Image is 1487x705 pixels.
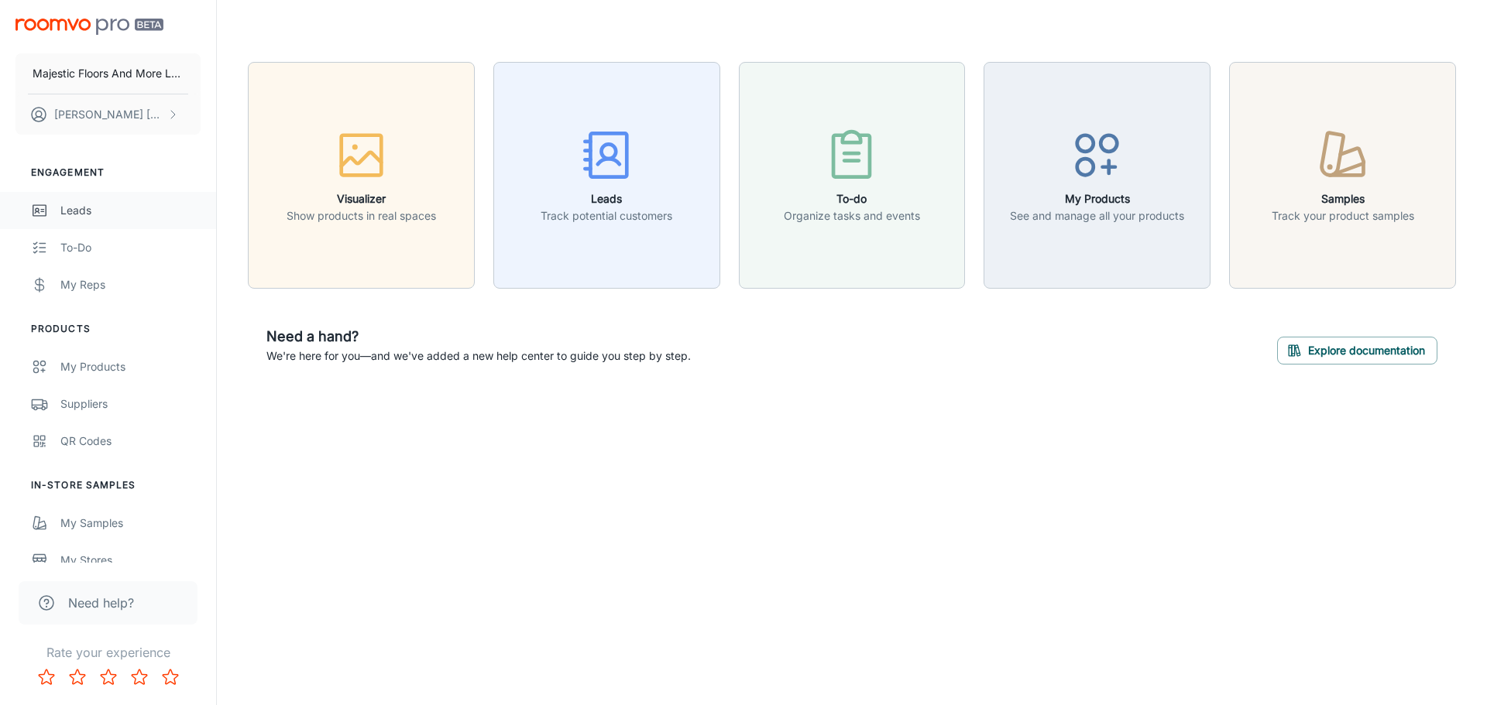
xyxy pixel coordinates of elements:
[984,166,1211,182] a: My ProductsSee and manage all your products
[984,62,1211,289] button: My ProductsSee and manage all your products
[287,190,436,207] h6: Visualizer
[541,190,672,207] h6: Leads
[60,276,201,293] div: My Reps
[541,207,672,224] p: Track potential customers
[60,433,201,450] div: QR Codes
[15,53,201,94] button: Majestic Floors And More LLC
[15,94,201,135] button: [PERSON_NAME] [PERSON_NAME]
[1229,62,1456,289] button: SamplesTrack your product samples
[60,239,201,256] div: To-do
[1229,166,1456,182] a: SamplesTrack your product samples
[54,106,163,123] p: [PERSON_NAME] [PERSON_NAME]
[1277,337,1437,364] button: Explore documentation
[248,62,475,289] button: VisualizerShow products in real spaces
[266,347,691,364] p: We're here for you—and we've added a new help center to guide you step by step.
[1272,207,1414,224] p: Track your product samples
[60,202,201,219] div: Leads
[60,358,201,375] div: My Products
[60,395,201,412] div: Suppliers
[493,62,720,289] button: LeadsTrack potential customers
[1010,190,1184,207] h6: My Products
[15,19,163,35] img: Roomvo PRO Beta
[1277,341,1437,357] a: Explore documentation
[287,207,436,224] p: Show products in real spaces
[784,207,920,224] p: Organize tasks and events
[266,326,691,347] h6: Need a hand?
[33,65,184,82] p: Majestic Floors And More LLC
[739,166,966,182] a: To-doOrganize tasks and events
[739,62,966,289] button: To-doOrganize tasks and events
[493,166,720,182] a: LeadsTrack potential customers
[784,190,920,207] h6: To-do
[1272,190,1414,207] h6: Samples
[1010,207,1184,224] p: See and manage all your products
